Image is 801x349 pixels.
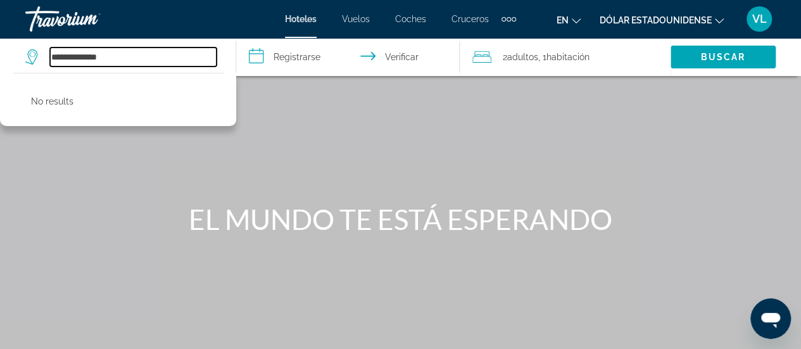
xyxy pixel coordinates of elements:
[31,92,73,110] p: No results
[743,6,776,32] button: Menú de usuario
[503,52,507,62] font: 2
[557,11,581,29] button: Cambiar idioma
[700,52,745,62] font: Buscar
[395,14,426,24] a: Coches
[507,52,538,62] font: adultos
[25,3,152,35] a: Travorium
[750,298,791,339] iframe: Botón para iniciar la ventana de mensajería
[236,38,460,76] button: Seleccione la fecha de entrada y salida
[671,46,776,68] button: Buscar
[752,12,767,25] font: VL
[557,15,569,25] font: en
[451,14,489,24] a: Cruceros
[501,9,516,29] button: Elementos de navegación adicionales
[600,15,712,25] font: Dólar estadounidense
[189,203,612,236] font: EL MUNDO TE ESTÁ ESPERANDO
[285,14,317,24] a: Hoteles
[546,52,590,62] font: Habitación
[538,52,546,62] font: , 1
[600,11,724,29] button: Cambiar moneda
[342,14,370,24] a: Vuelos
[50,48,217,67] input: Buscar destino de hotel
[460,38,671,76] button: Viajeros: 2 adultos, 0 niños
